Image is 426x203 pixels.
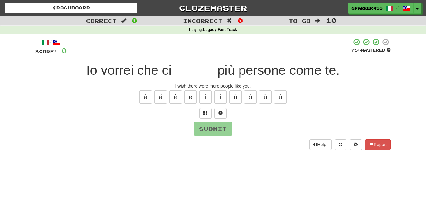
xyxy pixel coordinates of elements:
[229,90,242,104] button: ò
[199,108,212,119] button: Switch sentence to multiple choice alt+p
[309,139,332,150] button: Help!
[183,18,222,24] span: Incorrect
[351,48,361,53] span: 75 %
[154,90,167,104] button: á
[227,18,234,23] span: :
[244,90,257,104] button: ó
[35,38,67,46] div: /
[259,90,272,104] button: ù
[132,17,137,24] span: 0
[315,18,322,23] span: :
[5,3,137,13] a: Dashboard
[121,18,128,23] span: :
[217,63,340,78] span: più persone come te.
[35,49,58,54] span: Score:
[199,90,212,104] button: ì
[348,3,414,14] a: gparker455 /
[61,47,67,54] span: 0
[86,63,172,78] span: Io vorrei che ci
[214,108,227,119] button: Single letter hint - you only get 1 per sentence and score half the points! alt+h
[396,5,399,9] span: /
[35,83,391,89] div: I wish there were more people like you.
[203,28,237,32] strong: Legacy Fast Track
[289,18,311,24] span: To go
[147,3,279,13] a: Clozemaster
[365,139,391,150] button: Report
[326,17,336,24] span: 10
[335,139,346,150] button: Round history (alt+y)
[194,122,232,136] button: Submit
[351,5,383,11] span: gparker455
[184,90,197,104] button: é
[238,17,243,24] span: 0
[169,90,182,104] button: è
[139,90,152,104] button: à
[351,48,391,53] div: Mastered
[274,90,287,104] button: ú
[86,18,117,24] span: Correct
[214,90,227,104] button: í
